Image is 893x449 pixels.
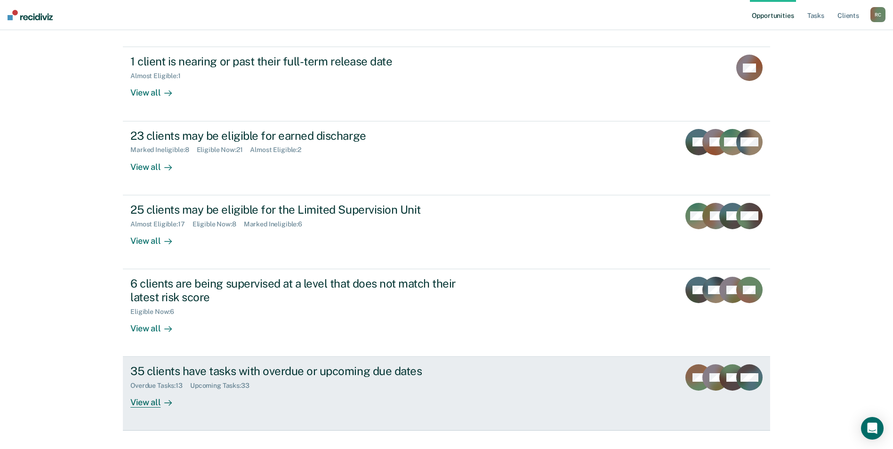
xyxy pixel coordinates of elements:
[130,390,183,408] div: View all
[193,220,244,228] div: Eligible Now : 8
[123,121,770,195] a: 23 clients may be eligible for earned dischargeMarked Ineligible:8Eligible Now:21Almost Eligible:...
[130,315,183,334] div: View all
[123,357,770,431] a: 35 clients have tasks with overdue or upcoming due datesOverdue Tasks:13Upcoming Tasks:33View all
[244,220,310,228] div: Marked Ineligible : 6
[130,203,461,216] div: 25 clients may be eligible for the Limited Supervision Unit
[130,129,461,143] div: 23 clients may be eligible for earned discharge
[8,10,53,20] img: Recidiviz
[130,146,196,154] div: Marked Ineligible : 8
[130,382,190,390] div: Overdue Tasks : 13
[870,7,885,22] div: R C
[130,277,461,304] div: 6 clients are being supervised at a level that does not match their latest risk score
[123,195,770,269] a: 25 clients may be eligible for the Limited Supervision UnitAlmost Eligible:17Eligible Now:8Marked...
[130,220,193,228] div: Almost Eligible : 17
[870,7,885,22] button: RC
[130,72,188,80] div: Almost Eligible : 1
[123,47,770,121] a: 1 client is nearing or past their full-term release dateAlmost Eligible:1View all
[861,417,884,440] div: Open Intercom Messenger
[250,146,309,154] div: Almost Eligible : 2
[197,146,250,154] div: Eligible Now : 21
[130,55,461,68] div: 1 client is nearing or past their full-term release date
[123,269,770,357] a: 6 clients are being supervised at a level that does not match their latest risk scoreEligible Now...
[130,154,183,172] div: View all
[130,308,182,316] div: Eligible Now : 6
[130,228,183,246] div: View all
[190,382,257,390] div: Upcoming Tasks : 33
[130,80,183,98] div: View all
[130,364,461,378] div: 35 clients have tasks with overdue or upcoming due dates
